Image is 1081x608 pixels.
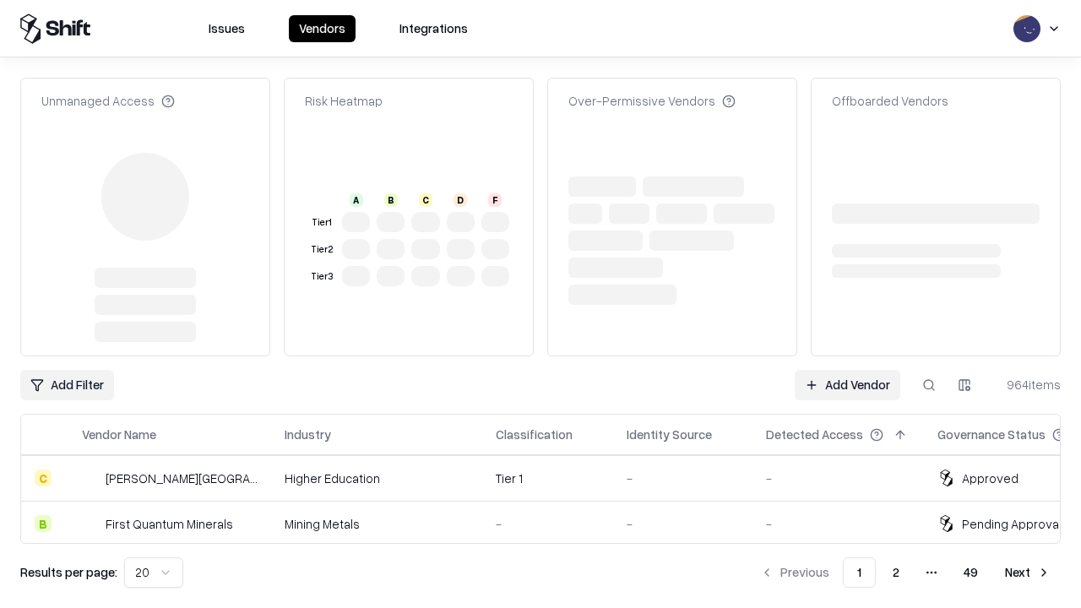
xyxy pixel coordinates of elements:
[496,426,573,443] div: Classification
[305,92,383,110] div: Risk Heatmap
[766,426,863,443] div: Detected Access
[82,515,99,532] img: First Quantum Minerals
[384,193,398,207] div: B
[766,470,910,487] div: -
[308,215,335,230] div: Tier 1
[198,15,255,42] button: Issues
[82,426,156,443] div: Vendor Name
[627,515,739,533] div: -
[419,193,432,207] div: C
[106,515,233,533] div: First Quantum Minerals
[879,557,913,588] button: 2
[488,193,502,207] div: F
[82,470,99,486] img: Reichman University
[795,370,900,400] a: Add Vendor
[962,470,1019,487] div: Approved
[496,515,600,533] div: -
[20,563,117,581] p: Results per page:
[289,15,356,42] button: Vendors
[627,470,739,487] div: -
[41,92,175,110] div: Unmanaged Access
[962,515,1062,533] div: Pending Approval
[627,426,712,443] div: Identity Source
[20,370,114,400] button: Add Filter
[750,557,1061,588] nav: pagination
[285,426,331,443] div: Industry
[568,92,736,110] div: Over-Permissive Vendors
[843,557,876,588] button: 1
[832,92,948,110] div: Offboarded Vendors
[35,470,52,486] div: C
[350,193,363,207] div: A
[950,557,991,588] button: 49
[995,557,1061,588] button: Next
[35,515,52,532] div: B
[106,470,258,487] div: [PERSON_NAME][GEOGRAPHIC_DATA]
[285,515,469,533] div: Mining Metals
[389,15,478,42] button: Integrations
[766,515,910,533] div: -
[454,193,467,207] div: D
[308,269,335,284] div: Tier 3
[993,376,1061,394] div: 964 items
[937,426,1046,443] div: Governance Status
[285,470,469,487] div: Higher Education
[308,242,335,257] div: Tier 2
[496,470,600,487] div: Tier 1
